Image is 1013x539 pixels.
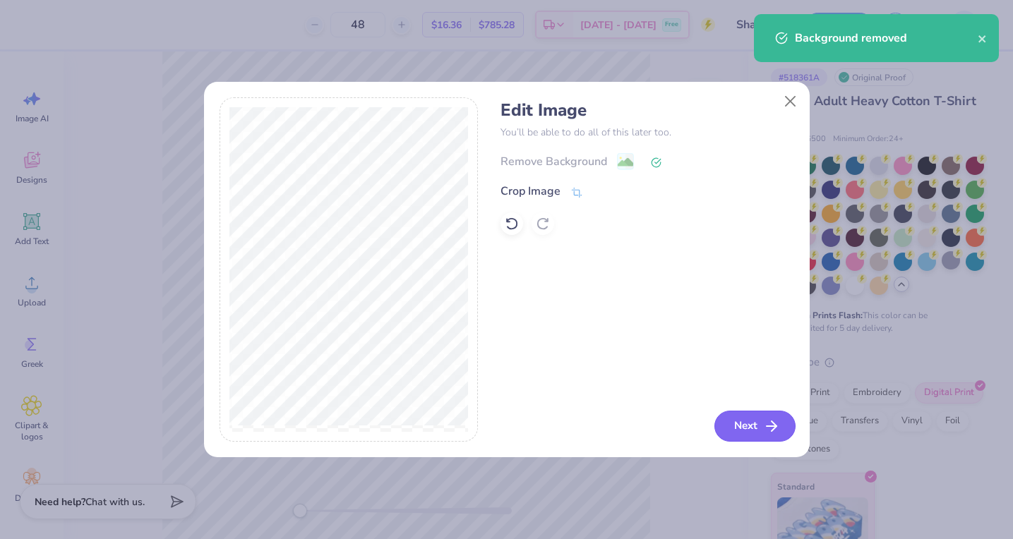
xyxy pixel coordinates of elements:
[714,411,796,442] button: Next
[777,87,803,114] button: Close
[978,30,988,47] button: close
[500,100,793,121] h4: Edit Image
[500,125,793,140] p: You’ll be able to do all of this later too.
[500,183,561,200] div: Crop Image
[795,30,978,47] div: Background removed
